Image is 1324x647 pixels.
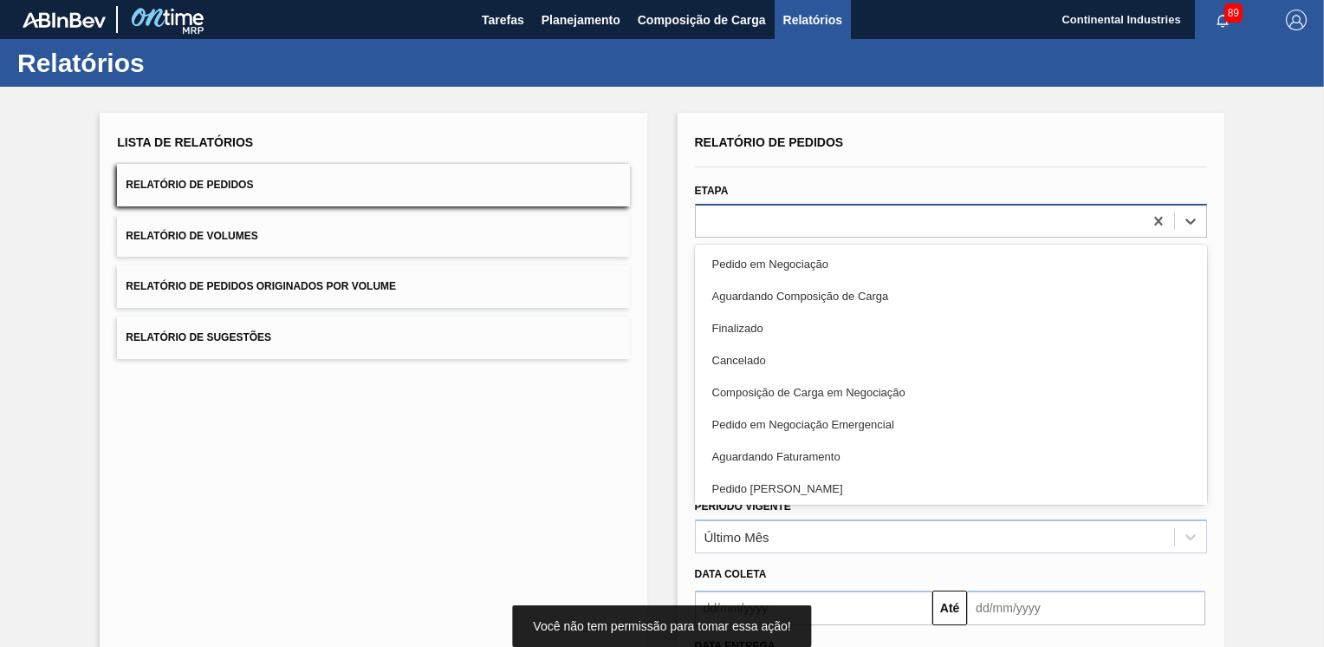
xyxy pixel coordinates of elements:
[482,10,524,30] span: Tarefas
[638,10,766,30] span: Composição de Carga
[967,591,1205,625] input: dd/mm/yyyy
[1195,8,1250,32] button: Notificações
[695,441,1207,473] div: Aguardando Faturamento
[126,280,396,292] span: Relatório de Pedidos Originados por Volume
[704,529,769,544] div: Último Mês
[117,135,253,149] span: Lista de Relatórios
[23,12,106,28] img: TNhmsLtSVTkK8tSr43FrP2fwEKptu5GPRR3wAAAABJRU5ErkJggg==
[695,376,1207,408] div: Composição de Carga em Negociação
[117,265,629,308] button: Relatório de Pedidos Originados por Volume
[126,331,271,343] span: Relatório de Sugestões
[695,135,844,149] span: Relatório de Pedidos
[117,164,629,206] button: Relatório de Pedidos
[695,280,1207,312] div: Aguardando Composição de Carga
[695,473,1207,505] div: Pedido [PERSON_NAME]
[695,312,1207,344] div: Finalizado
[695,344,1207,376] div: Cancelado
[126,230,257,242] span: Relatório de Volumes
[126,179,253,191] span: Relatório de Pedidos
[117,317,629,359] button: Relatório de Sugestões
[695,500,791,513] label: Período Vigente
[695,248,1207,280] div: Pedido em Negociação
[695,185,729,197] label: Etapa
[783,10,842,30] span: Relatórios
[695,568,767,580] span: Data coleta
[1286,10,1307,30] img: Logout
[17,53,325,73] h1: Relatórios
[542,10,620,30] span: Planejamento
[695,591,933,625] input: dd/mm/yyyy
[932,591,967,625] button: Até
[117,215,629,258] button: Relatório de Volumes
[695,408,1207,441] div: Pedido em Negociação Emergencial
[533,619,790,633] span: Você não tem permissão para tomar essa ação!
[1224,3,1243,23] span: 89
